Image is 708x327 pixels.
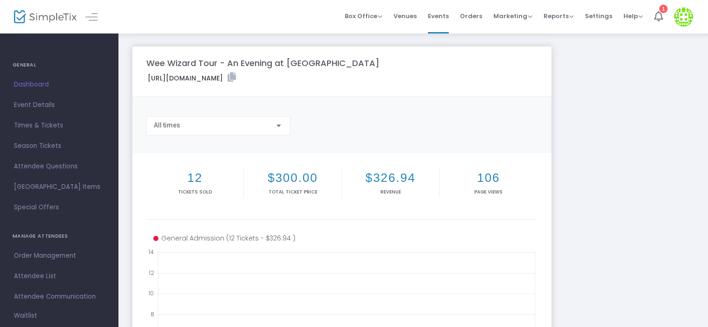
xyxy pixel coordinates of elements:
span: Attendee List [14,270,105,282]
span: Special Offers [14,201,105,214]
span: Marketing [493,12,532,20]
span: Waitlist [14,311,37,320]
p: Page Views [441,188,535,195]
h2: $326.94 [344,171,437,185]
span: Reports [544,12,574,20]
span: Orders [460,4,482,28]
span: Attendee Communication [14,291,105,303]
text: 8 [151,310,154,318]
p: Revenue [344,188,437,195]
span: Attendee Questions [14,160,105,173]
h2: 106 [441,171,535,185]
h2: 12 [148,171,242,185]
label: [URL][DOMAIN_NAME] [148,73,236,83]
span: Event Details [14,99,105,111]
text: 12 [149,268,154,276]
p: Tickets sold [148,188,242,195]
span: Season Tickets [14,140,105,152]
span: Dashboard [14,79,105,91]
span: Help [623,12,643,20]
span: Order Management [14,250,105,262]
text: 10 [148,289,154,297]
span: Settings [585,4,612,28]
span: All times [154,121,180,129]
h4: GENERAL [13,56,106,74]
div: 1 [659,5,668,13]
text: 14 [148,248,154,256]
p: Total Ticket Price [246,188,339,195]
span: Events [428,4,449,28]
span: [GEOGRAPHIC_DATA] Items [14,181,105,193]
h2: $300.00 [246,171,339,185]
span: Times & Tickets [14,120,105,132]
span: Venues [393,4,417,28]
span: Box Office [345,12,382,20]
m-panel-title: Wee Wizard Tour - An Evening at [GEOGRAPHIC_DATA] [146,57,380,69]
h4: MANAGE ATTENDEES [13,227,106,246]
